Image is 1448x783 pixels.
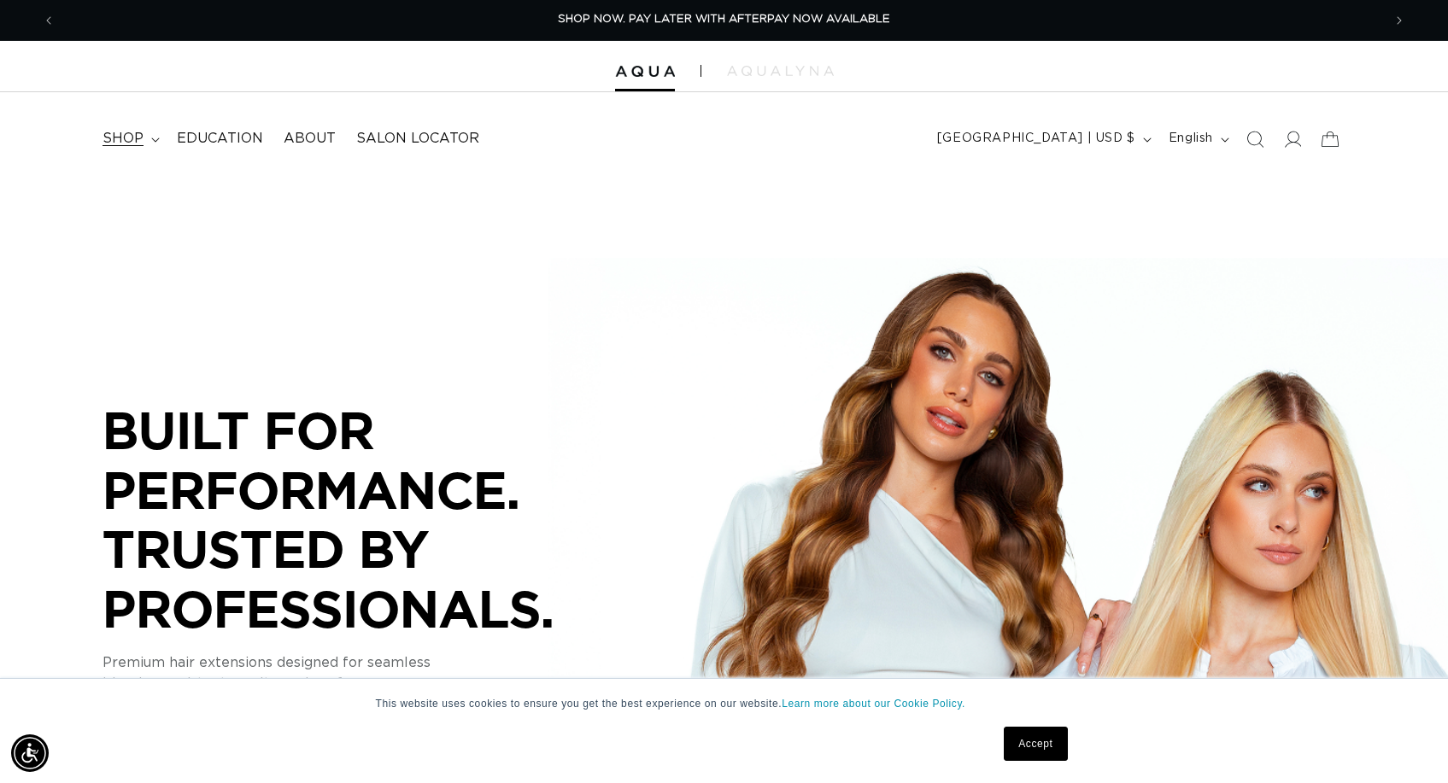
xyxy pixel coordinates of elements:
[103,400,615,638] p: BUILT FOR PERFORMANCE. TRUSTED BY PROFESSIONALS.
[1169,130,1213,148] span: English
[103,130,144,148] span: shop
[615,66,675,78] img: Aqua Hair Extensions
[727,66,834,76] img: aqualyna.com
[376,696,1073,711] p: This website uses cookies to ensure you get the best experience on our website.
[30,4,67,37] button: Previous announcement
[1236,120,1274,158] summary: Search
[177,130,263,148] span: Education
[346,120,490,158] a: Salon Locator
[11,734,49,772] div: Accessibility Menu
[558,14,890,25] span: SHOP NOW. PAY LATER WITH AFTERPAY NOW AVAILABLE
[273,120,346,158] a: About
[1381,4,1418,37] button: Next announcement
[927,123,1158,155] button: [GEOGRAPHIC_DATA] | USD $
[937,130,1135,148] span: [GEOGRAPHIC_DATA] | USD $
[782,698,965,710] a: Learn more about our Cookie Policy.
[356,130,479,148] span: Salon Locator
[167,120,273,158] a: Education
[284,130,336,148] span: About
[1158,123,1236,155] button: English
[92,120,167,158] summary: shop
[103,652,615,714] p: Premium hair extensions designed for seamless blends, consistent results, and performance you can...
[1004,727,1067,761] a: Accept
